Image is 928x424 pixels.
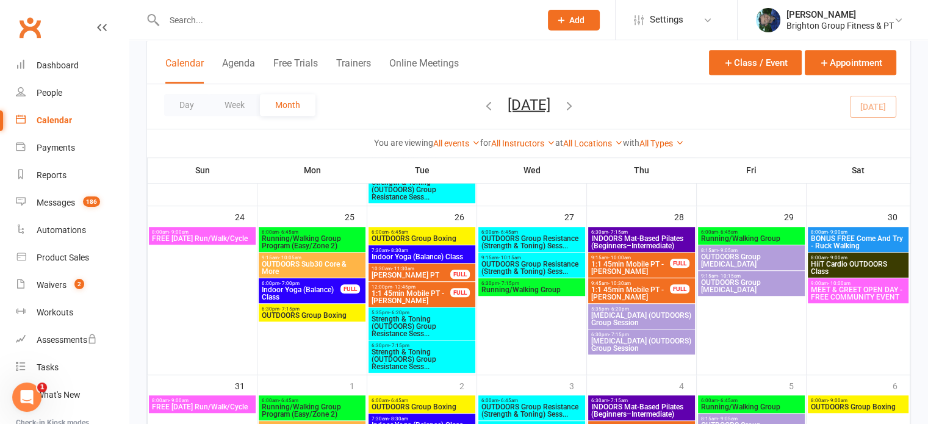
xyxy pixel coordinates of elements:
span: - 9:00am [828,398,847,403]
span: FREE [DATE] Run/Walk/Cycle [151,403,253,411]
span: Strength & Toning (OUTDOORS) Group Resistance Sess... [371,179,473,201]
th: Mon [257,157,367,183]
span: Strength & Toning (OUTDOORS) Group Resistance Sess... [371,315,473,337]
span: 6:00pm [261,281,341,286]
span: 8:00am [810,229,907,235]
span: OUTDOORS Group Resistance (Strength & Toning) Sess... [481,261,583,275]
div: FULL [670,284,689,293]
th: Fri [697,157,807,183]
span: 6:30pm [261,306,363,312]
span: Running/Walking Group [700,403,802,411]
a: Calendar [16,107,129,134]
div: Product Sales [37,253,89,262]
a: Dashboard [16,52,129,79]
span: FREE [DATE] Run/Walk/Cycle [151,235,253,242]
span: 10:30am [371,266,451,271]
a: What's New [16,381,129,409]
span: - 8:30am [389,416,408,422]
span: 9:15am [261,255,363,261]
a: All events [433,138,480,148]
span: 1:1 45min Mobile PT - [PERSON_NAME] [591,286,671,301]
div: Tasks [37,362,59,372]
span: - 9:00am [169,229,189,235]
span: 6:00am [371,398,473,403]
span: OUTDOORS Group Boxing [261,312,363,319]
span: - 6:45am [279,229,298,235]
a: All Instructors [491,138,555,148]
span: 6:00am [261,229,363,235]
span: - 9:00am [169,398,189,403]
span: OUTDOORS Sub30 Core & More [261,261,363,275]
span: OUTDOORS Group Resistance (Strength & Toning) Sess... [481,235,583,250]
span: - 9:00am [828,255,847,261]
div: 3 [569,375,586,395]
span: - 6:20pm [389,310,409,315]
button: Week [209,94,260,116]
span: [MEDICAL_DATA] (OUTDOORS) Group Session [591,337,692,352]
div: 6 [893,375,910,395]
th: Tue [367,157,477,183]
strong: with [623,138,639,148]
img: thumb_image1560898922.png [756,8,780,32]
span: Add [569,15,584,25]
span: - 6:45am [498,398,518,403]
span: 5:35pm [371,310,473,315]
span: 7:30am [371,248,473,253]
div: 28 [674,206,696,226]
span: MEET & GREET OPEN DAY - FREE COMMUNITY EVENT [810,286,907,301]
span: - 6:45am [498,229,518,235]
span: HiiT Cardio OUTDOORS Class [810,261,907,275]
span: - 7:15pm [389,343,409,348]
span: 186 [83,196,100,207]
button: Appointment [805,50,896,75]
span: Strength & Toning (OUTDOORS) Group Resistance Sess... [371,348,473,370]
div: 2 [459,375,477,395]
span: 2 [74,279,84,289]
button: Calendar [165,57,204,84]
span: - 6:45am [389,398,408,403]
a: Product Sales [16,244,129,271]
span: OUTDOORS Group Boxing [810,403,907,411]
div: Messages [37,198,75,207]
button: Class / Event [709,50,802,75]
span: 8:00am [810,255,907,261]
a: All Locations [563,138,623,148]
span: BONUS FREE Come And Try - Ruck Walking [810,235,907,250]
div: 29 [784,206,806,226]
span: 9:15am [700,273,802,279]
span: 8:00am [810,398,907,403]
span: 6:00am [481,229,583,235]
div: [PERSON_NAME] [786,9,894,20]
div: 5 [789,375,806,395]
span: - 6:45am [718,398,738,403]
span: - 7:15am [608,229,628,235]
span: 6:00am [481,398,583,403]
span: 1 [37,383,47,392]
a: Payments [16,134,129,162]
span: Indoor Yoga (Balance) Class [261,286,341,301]
span: - 10:15am [718,273,741,279]
button: Online Meetings [389,57,459,84]
strong: at [555,138,563,148]
th: Sat [807,157,910,183]
span: OUTDOORS Group Boxing [371,235,473,242]
button: [DATE] [508,96,550,113]
span: 9:15am [481,255,583,261]
div: Dashboard [37,60,79,70]
span: 6:00am [700,398,802,403]
div: 30 [888,206,910,226]
button: Trainers [336,57,371,84]
span: OUTDOORS Group Boxing [371,403,473,411]
a: Clubworx [15,12,45,43]
div: Assessments [37,335,97,345]
div: 1 [350,375,367,395]
a: Messages 186 [16,189,129,217]
span: OUTDOORS Group Resistance (Strength & Toning) Sess... [481,403,583,418]
div: Waivers [37,280,67,290]
div: 26 [455,206,477,226]
span: Running/Walking Group [700,235,802,242]
span: 6:30pm [591,332,692,337]
button: Month [260,94,315,116]
span: [PERSON_NAME] PT [371,271,451,279]
span: - 6:20pm [609,306,629,312]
